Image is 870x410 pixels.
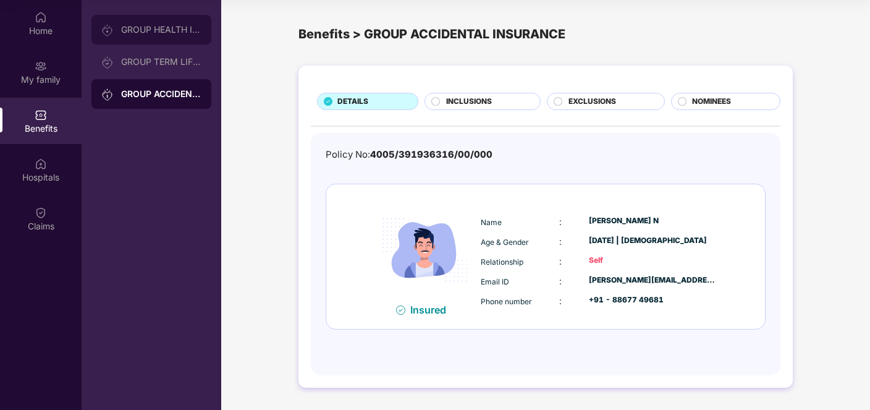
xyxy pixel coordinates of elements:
span: INCLUSIONS [446,96,492,108]
img: svg+xml;base64,PHN2ZyBpZD0iQ2xhaW0iIHhtbG5zPSJodHRwOi8vd3d3LnczLm9yZy8yMDAwL3N2ZyIgd2lkdGg9IjIwIi... [35,207,47,219]
img: svg+xml;base64,PHN2ZyB3aWR0aD0iMjAiIGhlaWdodD0iMjAiIHZpZXdCb3g9IjAgMCAyMCAyMCIgZmlsbD0ibm9uZSIgeG... [35,60,47,72]
img: svg+xml;base64,PHN2ZyB3aWR0aD0iMjAiIGhlaWdodD0iMjAiIHZpZXdCb3g9IjAgMCAyMCAyMCIgZmlsbD0ibm9uZSIgeG... [101,88,114,101]
img: svg+xml;base64,PHN2ZyBpZD0iSG9zcGl0YWxzIiB4bWxucz0iaHR0cDovL3d3dy53My5vcmcvMjAwMC9zdmciIHdpZHRoPS... [35,158,47,170]
span: : [559,276,562,286]
span: Age & Gender [481,237,529,247]
span: Email ID [481,277,509,286]
div: [PERSON_NAME][EMAIL_ADDRESS][PERSON_NAME][DOMAIN_NAME] [589,275,716,286]
img: svg+xml;base64,PHN2ZyB4bWxucz0iaHR0cDovL3d3dy53My5vcmcvMjAwMC9zdmciIHdpZHRoPSIxNiIgaGVpZ2h0PSIxNi... [396,305,405,315]
div: Self [589,255,716,267]
span: : [559,216,562,227]
img: icon [372,197,478,302]
img: svg+xml;base64,PHN2ZyB3aWR0aD0iMjAiIGhlaWdodD0iMjAiIHZpZXdCb3g9IjAgMCAyMCAyMCIgZmlsbD0ibm9uZSIgeG... [101,56,114,69]
span: : [559,296,562,306]
span: : [559,256,562,267]
div: GROUP TERM LIFE INSURANCE [121,57,201,67]
span: Name [481,218,502,227]
div: GROUP ACCIDENTAL INSURANCE [121,88,201,100]
div: [PERSON_NAME] N [589,215,716,227]
span: EXCLUSIONS [568,96,616,108]
img: svg+xml;base64,PHN2ZyB3aWR0aD0iMjAiIGhlaWdodD0iMjAiIHZpZXdCb3g9IjAgMCAyMCAyMCIgZmlsbD0ibm9uZSIgeG... [101,24,114,36]
span: : [559,236,562,247]
span: DETAILS [337,96,368,108]
span: Phone number [481,297,532,306]
div: Policy No: [326,148,492,162]
div: Benefits > GROUP ACCIDENTAL INSURANCE [298,25,793,44]
span: Relationship [481,257,523,267]
div: +91 - 88677 49681 [589,294,716,306]
div: Insured [410,304,454,316]
span: 4005/391936316/00/000 [370,149,492,160]
div: [DATE] | [DEMOGRAPHIC_DATA] [589,235,716,247]
span: NOMINEES [692,96,731,108]
div: GROUP HEALTH INSURANCE [121,25,201,35]
img: svg+xml;base64,PHN2ZyBpZD0iQmVuZWZpdHMiIHhtbG5zPSJodHRwOi8vd3d3LnczLm9yZy8yMDAwL3N2ZyIgd2lkdGg9Ij... [35,109,47,121]
img: svg+xml;base64,PHN2ZyBpZD0iSG9tZSIgeG1sbnM9Imh0dHA6Ly93d3cudzMub3JnLzIwMDAvc3ZnIiB3aWR0aD0iMjAiIG... [35,11,47,23]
